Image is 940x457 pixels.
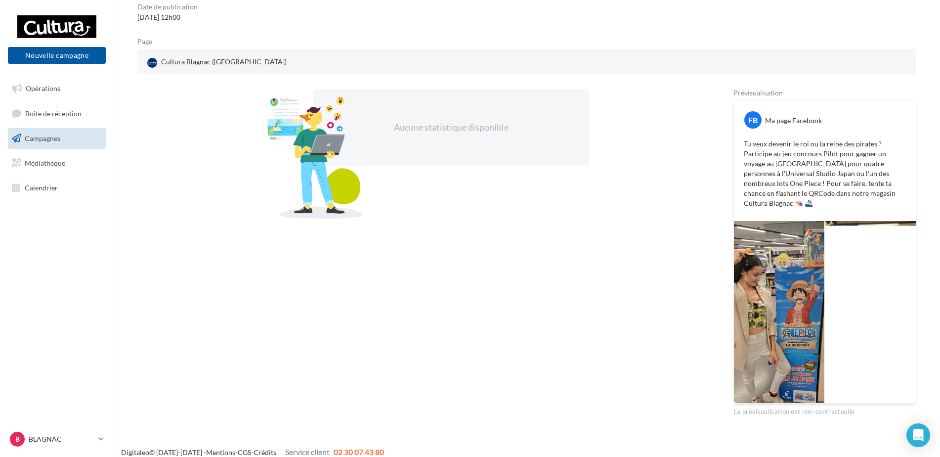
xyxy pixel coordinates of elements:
a: Mentions [206,448,235,457]
div: Open Intercom Messenger [906,423,930,447]
span: Campagnes [25,134,60,142]
a: Calendrier [6,178,108,198]
span: Boîte de réception [25,109,82,117]
div: Date de publication [137,3,198,10]
div: [DATE] 12h00 [137,12,198,22]
a: Crédits [254,448,276,457]
span: © [DATE]-[DATE] - - - [121,448,384,457]
div: Ma page Facebook [765,116,822,126]
div: Prévisualisation [733,90,916,96]
a: Opérations [6,78,108,99]
a: Cultura Blagnac ([GEOGRAPHIC_DATA]) [145,55,400,70]
a: CGS [238,448,251,457]
span: B [15,434,20,444]
a: B BLAGNAC [8,430,106,449]
button: Nouvelle campagne [8,47,106,64]
div: La prévisualisation est non-contractuelle [733,404,916,416]
span: Service client [285,447,330,457]
span: Calendrier [25,183,58,191]
a: Campagnes [6,128,108,149]
p: Tu veux devenir le roi ou la reine des pirates ? Participe au jeu concours Pilot pour gagner un v... [744,139,906,208]
div: FB [744,111,762,129]
span: Opérations [26,84,60,92]
a: Digitaleo [121,448,149,457]
div: Page [137,38,160,45]
div: Aucune statistique disponible [344,121,558,134]
span: Médiathèque [25,159,65,167]
a: Boîte de réception [6,103,108,124]
span: 02 30 07 43 80 [334,447,384,457]
a: Médiathèque [6,153,108,174]
div: Cultura Blagnac ([GEOGRAPHIC_DATA]) [145,55,289,70]
p: BLAGNAC [29,434,94,444]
